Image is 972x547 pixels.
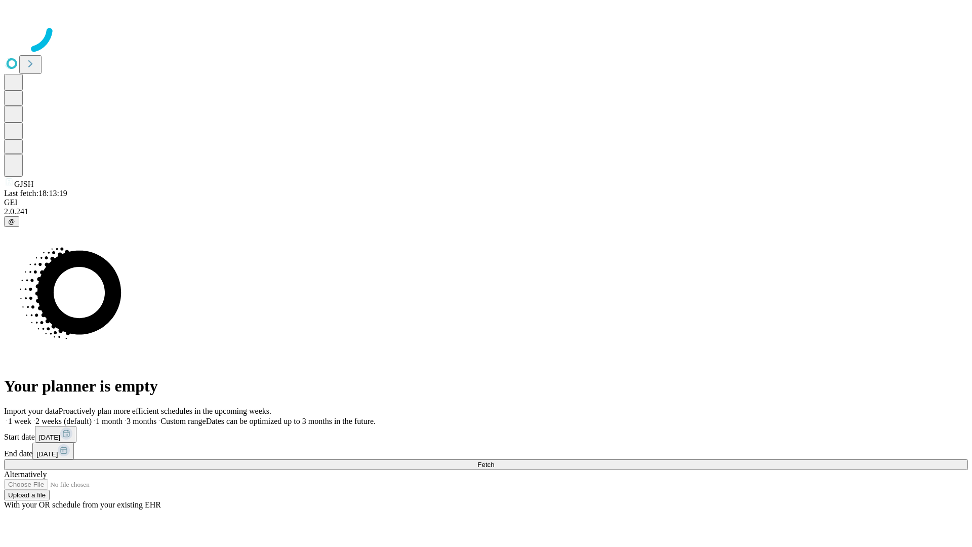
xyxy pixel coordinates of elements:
[4,216,19,227] button: @
[35,417,92,425] span: 2 weeks (default)
[4,198,968,207] div: GEI
[160,417,206,425] span: Custom range
[35,426,76,443] button: [DATE]
[96,417,123,425] span: 1 month
[59,407,271,415] span: Proactively plan more efficient schedules in the upcoming weeks.
[4,207,968,216] div: 2.0.241
[4,443,968,459] div: End date
[8,218,15,225] span: @
[4,459,968,470] button: Fetch
[477,461,494,468] span: Fetch
[4,470,47,479] span: Alternatively
[206,417,376,425] span: Dates can be optimized up to 3 months in the future.
[4,377,968,396] h1: Your planner is empty
[4,189,67,198] span: Last fetch: 18:13:19
[127,417,156,425] span: 3 months
[39,434,60,441] span: [DATE]
[4,407,59,415] span: Import your data
[14,180,33,188] span: GJSH
[4,490,50,500] button: Upload a file
[4,426,968,443] div: Start date
[32,443,74,459] button: [DATE]
[8,417,31,425] span: 1 week
[36,450,58,458] span: [DATE]
[4,500,161,509] span: With your OR schedule from your existing EHR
